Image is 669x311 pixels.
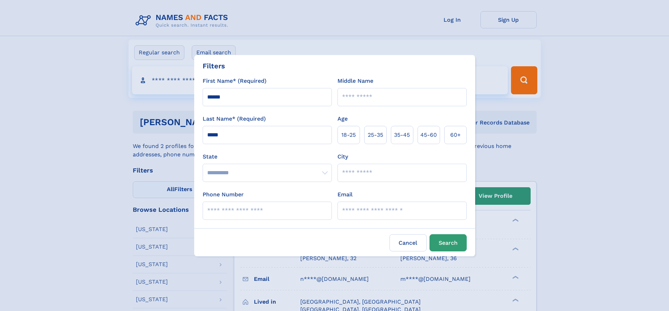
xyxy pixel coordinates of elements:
[394,131,410,139] span: 35‑45
[203,115,266,123] label: Last Name* (Required)
[203,190,244,199] label: Phone Number
[450,131,461,139] span: 60+
[389,234,427,251] label: Cancel
[337,115,348,123] label: Age
[337,77,373,85] label: Middle Name
[420,131,437,139] span: 45‑60
[203,77,267,85] label: First Name* (Required)
[337,190,353,199] label: Email
[429,234,467,251] button: Search
[203,153,332,161] label: State
[368,131,383,139] span: 25‑35
[337,153,348,161] label: City
[203,61,225,71] div: Filters
[341,131,356,139] span: 18‑25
